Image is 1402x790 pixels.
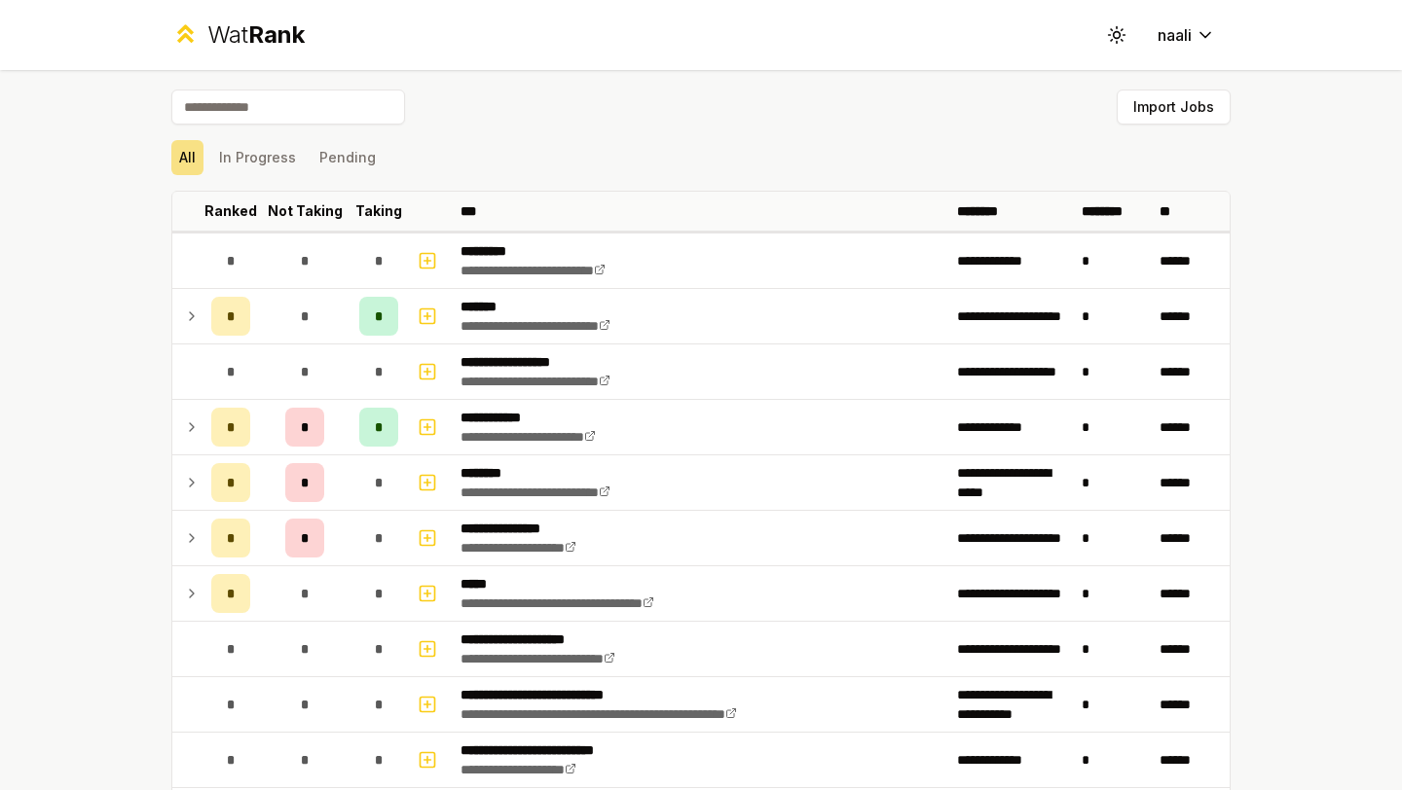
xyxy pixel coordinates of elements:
[171,140,203,175] button: All
[312,140,384,175] button: Pending
[207,19,305,51] div: Wat
[1117,90,1231,125] button: Import Jobs
[1158,23,1192,47] span: naali
[211,140,304,175] button: In Progress
[355,201,402,221] p: Taking
[171,19,305,51] a: WatRank
[1142,18,1231,53] button: naali
[268,201,343,221] p: Not Taking
[248,20,305,49] span: Rank
[204,201,257,221] p: Ranked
